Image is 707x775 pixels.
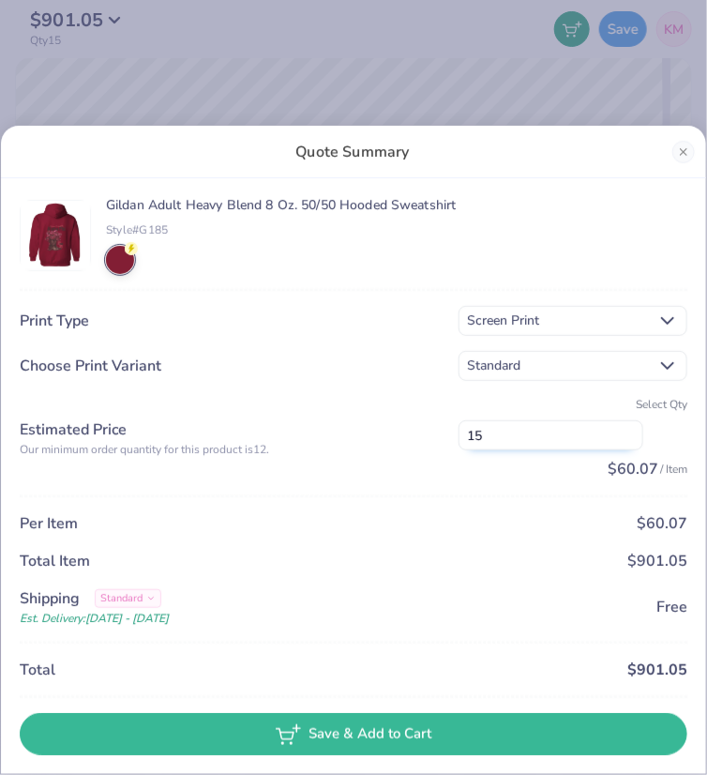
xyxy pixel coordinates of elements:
[608,459,658,479] span: $60.07
[20,512,444,535] div: Per Item
[20,355,444,377] div: Choose Print Variant
[1,126,706,178] div: Quote Summary
[23,204,87,267] img: Back
[21,201,90,270] img: Back
[20,441,444,458] div: Our minimum order quantity for this product is 12 .
[20,610,444,627] div: Est. Delivery: [DATE] - [DATE]
[20,713,687,755] button: Save & Add to Cart
[95,589,161,608] div: Standard
[20,587,80,610] div: Shipping
[106,221,168,238] span: Style# G185
[660,461,687,478] div: / Item
[20,310,444,332] div: Print Type
[459,596,687,618] div: Free
[672,141,695,163] button: Close
[467,356,649,376] span: Standard
[459,396,687,413] div: Select Qty
[20,550,444,572] div: Total Item
[467,311,649,331] span: Screen Print
[106,197,457,214] span: Gildan Adult Heavy Blend 8 Oz. 50/50 Hooded Sweatshirt
[20,418,444,441] div: Estimated Price
[627,551,687,571] span: $901.05
[459,420,643,450] input: – –
[20,659,444,681] div: Total
[627,660,687,680] span: $901.05
[637,513,687,534] span: $60.07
